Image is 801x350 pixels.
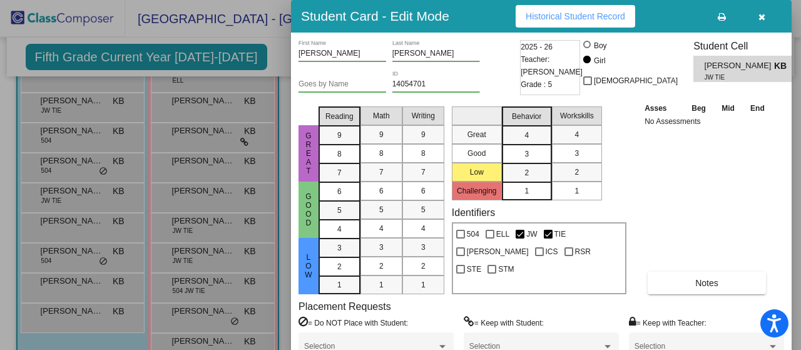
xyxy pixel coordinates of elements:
button: Historical Student Record [516,5,635,28]
span: Workskills [560,110,594,121]
span: 6 [337,186,342,197]
div: Boy [593,40,607,51]
input: Enter ID [392,80,480,89]
span: [PERSON_NAME] [467,244,529,259]
label: Identifiers [452,207,495,219]
th: Beg [683,101,713,115]
label: Placement Requests [298,301,391,312]
span: 7 [379,167,384,178]
div: Girl [593,55,606,66]
span: 6 [421,185,426,197]
span: Great [303,131,314,175]
span: RSR [575,244,591,259]
span: 4 [574,129,579,140]
span: 1 [337,279,342,291]
span: 6 [379,185,384,197]
span: Writing [412,110,435,121]
span: 8 [421,148,426,159]
span: 3 [524,148,529,160]
span: Low [303,253,314,279]
span: 7 [337,167,342,178]
span: 3 [421,242,426,253]
span: JW [526,227,537,242]
span: 1 [379,279,384,291]
span: 4 [524,130,529,141]
span: KB [774,59,792,73]
span: 4 [337,224,342,235]
th: End [742,101,772,115]
span: Behavior [512,111,541,122]
label: = Do NOT Place with Student: [298,316,408,329]
h3: Student Card - Edit Mode [301,8,449,24]
label: = Keep with Teacher: [629,316,707,329]
span: 4 [379,223,384,234]
span: STE [467,262,481,277]
span: ICS [546,244,558,259]
span: Grade : 5 [521,78,552,91]
input: goes by name [298,80,386,89]
span: 3 [574,148,579,159]
span: JW TIE [705,73,765,82]
span: STM [498,262,514,277]
span: Notes [695,278,718,288]
span: 7 [421,167,426,178]
span: [PERSON_NAME] [705,59,774,73]
span: 1 [524,185,529,197]
span: 2 [574,167,579,178]
span: 8 [379,148,384,159]
span: Math [373,110,390,121]
button: Notes [648,272,766,294]
span: TIE [554,227,566,242]
span: Reading [325,111,354,122]
span: Historical Student Record [526,11,625,21]
label: = Keep with Student: [464,316,544,329]
span: 5 [421,204,426,215]
span: [DEMOGRAPHIC_DATA] [594,73,678,88]
span: 2 [379,260,384,272]
span: 3 [379,242,384,253]
span: 504 [467,227,479,242]
span: 2 [421,260,426,272]
span: 2 [337,261,342,272]
th: Mid [714,101,742,115]
span: ELL [496,227,509,242]
span: 9 [337,130,342,141]
span: 2 [524,167,529,178]
span: 3 [337,242,342,254]
span: 1 [574,185,579,197]
span: Teacher: [PERSON_NAME] [521,53,583,78]
th: Asses [641,101,683,115]
span: 5 [379,204,384,215]
span: 2025 - 26 [521,41,553,53]
span: 5 [337,205,342,216]
span: 9 [421,129,426,140]
span: 8 [337,148,342,160]
span: 4 [421,223,426,234]
span: 9 [379,129,384,140]
td: No Assessments [641,115,773,128]
span: Good [303,192,314,227]
span: 1 [421,279,426,291]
